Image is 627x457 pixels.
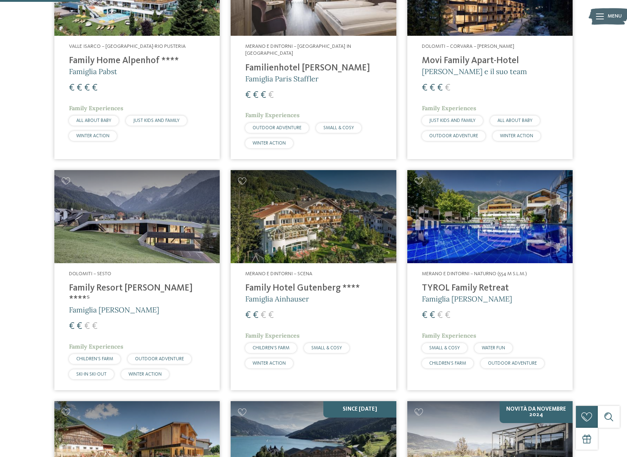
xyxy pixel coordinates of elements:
a: Cercate un hotel per famiglie? Qui troverete solo i migliori! Merano e dintorni – Scena Family Ho... [231,170,396,390]
span: Dolomiti – Corvara – [PERSON_NAME] [422,44,514,49]
a: Cercate un hotel per famiglie? Qui troverete solo i migliori! Dolomiti – Sesto Family Resort [PER... [54,170,220,390]
span: OUTDOOR ADVENTURE [488,361,537,366]
span: € [437,311,443,320]
span: Family Experiences [69,343,123,350]
span: € [253,91,258,100]
span: € [445,311,450,320]
span: € [253,311,258,320]
h4: TYROL Family Retreat [422,283,558,294]
span: € [261,311,266,320]
span: SMALL & COSY [429,346,460,350]
span: € [268,91,274,100]
span: € [69,83,74,93]
span: Valle Isarco – [GEOGRAPHIC_DATA]-Rio Pusteria [69,44,186,49]
span: CHILDREN’S FARM [76,357,113,361]
span: Famiglia [PERSON_NAME] [69,305,159,314]
h4: Movi Family Apart-Hotel [422,55,558,66]
span: € [445,83,450,93]
span: WINTER ACTION [253,141,286,146]
span: € [84,83,90,93]
span: ALL ABOUT BABY [76,118,111,123]
span: € [245,91,251,100]
span: CHILDREN’S FARM [253,346,289,350]
span: WINTER ACTION [128,372,162,377]
span: € [92,322,97,331]
span: Family Experiences [245,332,300,339]
span: € [437,83,443,93]
span: Dolomiti – Sesto [69,271,111,276]
span: Famiglia Pabst [69,67,117,76]
span: € [77,322,82,331]
span: Family Experiences [245,111,300,119]
span: JUST KIDS AND FAMILY [429,118,476,123]
img: Family Hotel Gutenberg **** [231,170,396,263]
span: Merano e dintorni – Scena [245,271,312,276]
span: € [245,311,251,320]
span: WINTER ACTION [500,134,533,138]
span: WATER FUN [482,346,505,350]
span: € [268,311,274,320]
span: ALL ABOUT BABY [497,118,532,123]
span: WINTER ACTION [76,134,109,138]
span: SMALL & COSY [311,346,342,350]
a: Cercate un hotel per famiglie? Qui troverete solo i migliori! Merano e dintorni – Naturno (554 m ... [407,170,573,390]
span: OUTDOOR ADVENTURE [429,134,478,138]
span: € [77,83,82,93]
span: Family Experiences [69,104,123,112]
img: Familien Wellness Residence Tyrol **** [407,170,573,263]
span: Family Experiences [422,104,476,112]
span: Famiglia Ainhauser [245,294,309,303]
span: SKI-IN SKI-OUT [76,372,107,377]
h4: Family Home Alpenhof **** [69,55,205,66]
span: JUST KIDS AND FAMILY [133,118,180,123]
span: € [422,311,427,320]
span: € [430,83,435,93]
span: € [422,83,427,93]
span: OUTDOOR ADVENTURE [135,357,184,361]
span: Famiglia [PERSON_NAME] [422,294,512,303]
span: € [430,311,435,320]
span: € [261,91,266,100]
span: SMALL & COSY [323,126,354,130]
span: WINTER ACTION [253,361,286,366]
span: Merano e dintorni – [GEOGRAPHIC_DATA] in [GEOGRAPHIC_DATA] [245,44,351,56]
span: € [69,322,74,331]
span: € [92,83,97,93]
h4: Family Resort [PERSON_NAME] ****ˢ [69,283,205,305]
span: Merano e dintorni – Naturno (554 m s.l.m.) [422,271,527,276]
span: € [84,322,90,331]
span: OUTDOOR ADVENTURE [253,126,301,130]
span: Famiglia Paris Staffler [245,74,319,83]
span: CHILDREN’S FARM [429,361,466,366]
img: Family Resort Rainer ****ˢ [54,170,220,263]
span: [PERSON_NAME] e il suo team [422,67,527,76]
h4: Family Hotel Gutenberg **** [245,283,381,294]
span: Family Experiences [422,332,476,339]
h4: Familienhotel [PERSON_NAME] [245,63,381,74]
